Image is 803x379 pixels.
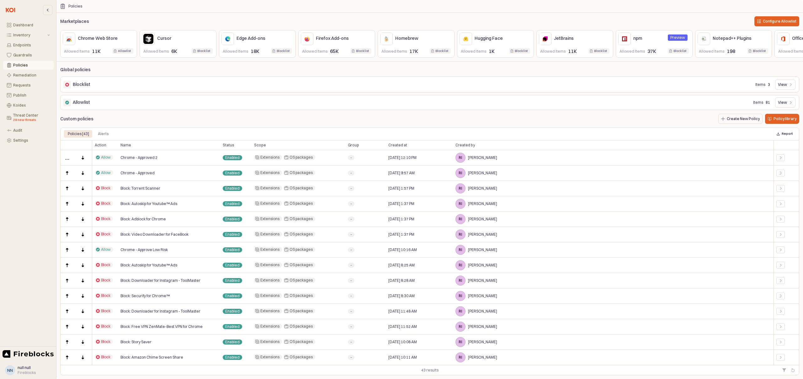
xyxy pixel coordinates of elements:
[3,61,54,70] button: Policies
[120,278,200,283] span: Block: Downloader for Instagram - ToolMaster
[197,48,210,54] div: Blocklist
[225,340,240,345] span: Enabled
[120,186,160,191] span: Block: Torrent Scanner
[277,48,290,54] div: Blocklist
[290,232,313,237] span: OS packages
[388,143,407,148] span: Created at
[468,309,497,314] span: [PERSON_NAME]
[456,353,465,362] span: RI
[568,47,586,55] p: 11K
[388,355,417,360] span: [DATE] 10:11 AM
[594,48,607,54] div: Blocklist
[120,201,177,206] span: Block: Autoskip for Youtube™ Ads
[620,49,645,54] p: Allowed Items
[388,155,417,160] span: [DATE] 12:10 PM
[13,118,50,123] div: 28 new threats
[388,201,414,206] span: [DATE] 1:37 PM
[456,322,465,331] span: RI
[225,155,240,160] span: Enabled
[101,186,110,191] span: Block
[350,309,352,314] span: -
[468,263,497,268] span: [PERSON_NAME]
[290,355,313,360] span: OS packages
[456,214,465,224] span: RI
[260,155,279,160] span: Extensions
[13,128,50,133] div: Audit
[120,340,152,345] span: Block: Story Saver
[290,262,313,267] span: OS packages
[118,48,131,54] div: Allowlist
[60,18,139,25] p: Marketplaces
[290,278,313,283] span: OS packages
[475,35,519,42] p: Hugging Face
[13,103,50,108] div: Koidex
[302,49,327,54] p: Allowed Items
[468,293,497,298] span: [PERSON_NAME]
[456,337,465,347] span: RI
[388,171,415,176] span: [DATE] 9:57 AM
[260,355,279,360] span: Extensions
[194,48,210,54] button: Blocklist
[468,324,497,329] span: [PERSON_NAME]
[143,49,169,54] p: Allowed Items
[120,232,189,237] span: Block: Video Downloader for FaceBook
[225,324,240,329] span: Enabled
[775,80,795,90] button: View
[290,339,313,344] span: OS packages
[456,291,465,301] span: RI
[409,47,427,55] p: 17K
[774,129,795,139] button: Report
[350,293,352,298] span: -
[763,19,796,24] p: Configure Allowlist
[766,100,770,105] p: 81
[120,263,177,268] span: Block: Autoskip for Youtube™ Ads
[718,114,763,124] button: Create New Policy
[274,48,290,54] button: Blocklist
[3,101,54,110] button: Koidex
[101,262,110,267] span: Block
[101,293,110,298] span: Block
[13,113,50,123] div: Threat Center
[388,186,414,191] span: [DATE] 1:57 PM
[350,201,352,206] span: -
[456,261,465,270] span: RI
[330,47,348,55] p: 65K
[98,130,109,138] div: Alerts
[101,170,111,175] span: Allow
[120,293,170,298] span: Block: Securify for Chrome™
[456,153,465,162] span: RI
[432,48,448,54] button: Blocklist
[237,35,281,42] p: Edge Add-ons
[381,49,407,54] p: Allowed Items
[388,340,417,345] span: [DATE] 10:08 AM
[290,216,313,221] span: OS packages
[225,201,240,206] span: Enabled
[60,116,93,122] p: Custom policies
[388,293,415,298] span: [DATE] 8:30 AM
[260,308,279,313] span: Extensions
[468,217,497,222] span: [PERSON_NAME]
[101,324,110,329] span: Block
[13,63,50,67] div: Policies
[778,82,787,87] p: View
[260,293,279,298] span: Extensions
[388,232,414,237] span: [DATE] 1:37 PM
[225,186,240,191] span: Enabled
[350,232,352,237] span: -
[260,339,279,344] span: Extensions
[120,143,131,148] span: Name
[750,48,766,54] button: Blocklist
[101,355,110,360] span: Block
[350,324,352,329] span: -
[348,143,359,148] span: Group
[60,66,803,73] p: Global policies
[171,47,189,55] p: 6K
[251,47,269,55] p: 18K
[18,365,31,370] span: null null
[13,93,50,97] div: Publish
[468,278,497,283] span: [PERSON_NAME]
[260,232,279,237] span: Extensions
[3,111,54,125] button: Threat Center
[225,309,240,314] span: Enabled
[316,35,360,42] p: Firefox Add-ons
